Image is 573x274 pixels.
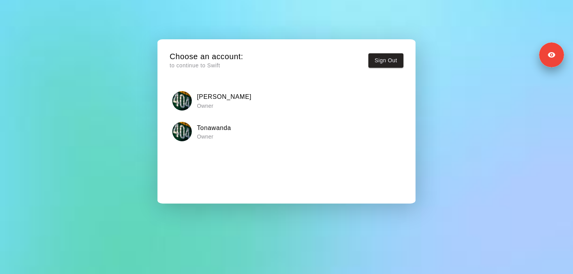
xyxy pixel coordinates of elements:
[170,88,403,113] button: Clarence[PERSON_NAME] Owner
[368,53,403,68] button: Sign Out
[172,91,192,111] img: Clarence
[170,119,403,144] button: TonawandaTonawanda Owner
[170,51,243,62] h5: Choose an account:
[197,133,231,141] p: Owner
[170,61,243,70] p: to continue to Swift
[172,122,192,141] img: Tonawanda
[197,123,231,133] h6: Tonawanda
[197,92,251,102] h6: [PERSON_NAME]
[197,102,251,110] p: Owner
